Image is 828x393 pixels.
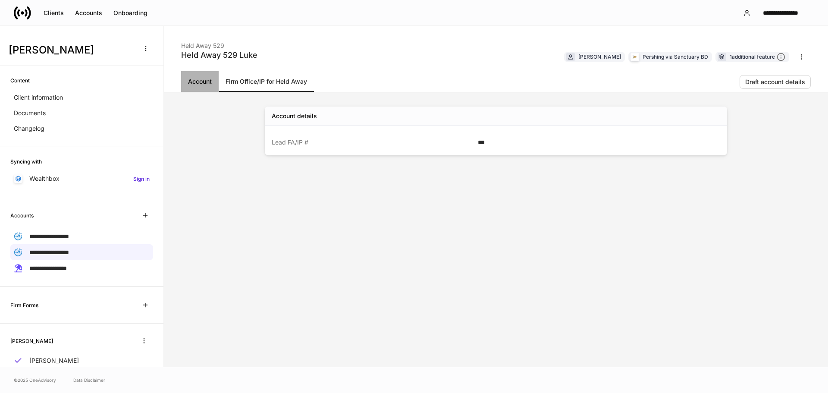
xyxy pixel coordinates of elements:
p: Changelog [14,124,44,133]
a: Account [181,71,219,92]
div: Held Away 529 Luke [181,50,257,60]
div: Lead FA/IP # [272,138,473,147]
h6: Sign in [133,175,150,183]
a: WealthboxSign in [10,171,153,186]
p: Wealthbox [29,174,60,183]
p: Client information [14,93,63,102]
span: © 2025 OneAdvisory [14,377,56,384]
a: Documents [10,105,153,121]
a: Client information [10,90,153,105]
div: Accounts [75,10,102,16]
button: Onboarding [108,6,153,20]
p: [PERSON_NAME] [29,356,79,365]
h6: Syncing with [10,157,42,166]
h3: [PERSON_NAME] [9,43,133,57]
button: Draft account details [740,75,811,89]
h6: Firm Forms [10,301,38,309]
div: Draft account details [745,79,805,85]
a: Firm Office/IP for Held Away [219,71,314,92]
div: Held Away 529 [181,36,257,50]
h6: Accounts [10,211,34,220]
h6: Content [10,76,30,85]
div: Pershing via Sanctuary BD [643,53,708,61]
p: Documents [14,109,46,117]
div: Clients [44,10,64,16]
div: Account details [272,112,317,120]
button: Clients [38,6,69,20]
a: Data Disclaimer [73,377,105,384]
h6: [PERSON_NAME] [10,337,53,345]
button: Accounts [69,6,108,20]
a: [PERSON_NAME] [10,353,153,368]
div: 1 additional feature [730,53,785,62]
div: Onboarding [113,10,147,16]
a: Changelog [10,121,153,136]
div: [PERSON_NAME] [578,53,621,61]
